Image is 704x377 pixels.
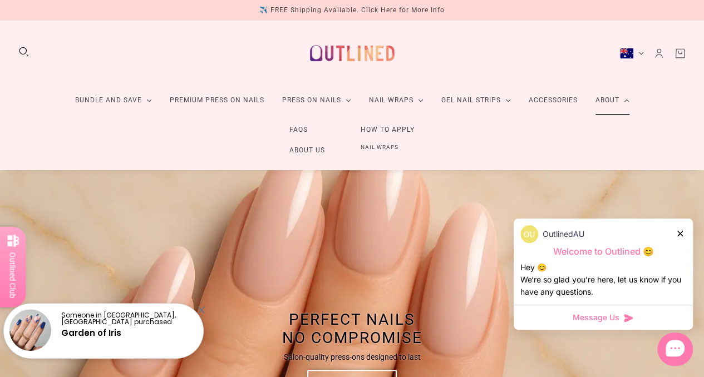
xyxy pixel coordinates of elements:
div: Hey 😊 We‘re so glad you’re here, let us know if you have any questions. [520,261,686,298]
a: Press On Nails [273,86,360,115]
p: OutlinedAU [543,228,584,240]
a: Cart [674,47,686,59]
button: Australia [619,48,644,59]
a: Garden of Iris [61,327,121,339]
a: Nail Wraps [360,86,432,115]
p: Someone in [GEOGRAPHIC_DATA], [GEOGRAPHIC_DATA] purchased [61,312,194,325]
button: Search [18,46,30,58]
a: About Us [272,140,343,161]
a: Gel Nail Strips [432,86,520,115]
a: Nail Wraps [343,140,416,155]
p: Welcome to Outlined 😊 [520,246,686,257]
a: Bundle and Save [66,86,161,115]
span: Perfect Nails No Compromise [282,310,422,347]
a: How to Apply [343,120,432,140]
a: Accessories [520,86,587,115]
a: Account [653,47,665,59]
div: ✈️ FREE Shipping Available. Click Here for More Info [259,4,445,16]
p: Salon-quality press-ons designed to last [283,351,420,363]
a: Outlined [303,29,401,77]
img: data:image/png;base64,iVBORw0KGgoAAAANSUhEUgAAACQAAAAkCAYAAADhAJiYAAACJklEQVR4AexUO28TQRice/mFQxI... [520,225,538,243]
a: FAQs [272,120,326,140]
a: About [587,86,638,115]
a: Premium Press On Nails [161,86,273,115]
span: Message Us [573,312,619,323]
